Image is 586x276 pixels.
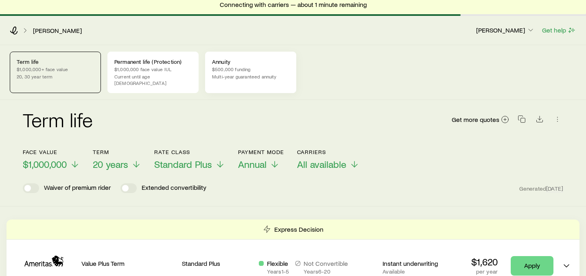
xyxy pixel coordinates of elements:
[23,110,93,129] h2: Term life
[238,149,284,170] button: Payment ModeAnnual
[297,149,359,170] button: CarriersAll available
[17,59,94,65] p: Term life
[238,159,267,170] span: Annual
[274,225,324,233] p: Express Decision
[114,59,192,65] p: Permanent life (Protection)
[205,52,296,93] a: Annuity$500,000 fundingMulti-year guaranteed annuity
[471,268,498,275] p: per year
[534,117,545,124] a: Download CSV
[93,149,141,170] button: Term20 years
[476,26,535,34] p: [PERSON_NAME]
[107,52,199,93] a: Permanent life (Protection)$1,000,000 face value IULCurrent until age [DEMOGRAPHIC_DATA]
[220,0,367,9] span: Connecting with carriers — about 1 minute remaining
[267,268,289,275] p: Years 1 - 5
[17,66,94,72] p: $1,000,000+ face value
[304,268,348,275] p: Years 6 - 20
[33,27,82,35] a: [PERSON_NAME]
[212,66,289,72] p: $500,000 funding
[542,26,576,35] button: Get help
[23,159,67,170] span: $1,000,000
[451,115,509,124] a: Get more quotes
[511,256,553,276] a: Apply
[154,159,212,170] span: Standard Plus
[519,185,563,192] span: Generated
[383,268,453,275] p: Available
[154,149,225,170] button: Rate ClassStandard Plus
[23,149,80,170] button: Face value$1,000,000
[546,185,563,192] span: [DATE]
[267,259,289,267] p: Flexible
[81,259,175,267] p: Value Plus Term
[23,149,80,155] p: Face value
[452,116,499,123] span: Get more quotes
[212,59,289,65] p: Annuity
[212,73,289,80] p: Multi-year guaranteed annuity
[476,26,535,35] button: [PERSON_NAME]
[142,183,206,193] p: Extended convertibility
[304,259,348,267] p: Not Convertible
[44,183,111,193] p: Waiver of premium rider
[114,66,192,72] p: $1,000,000 face value IUL
[238,149,284,155] p: Payment Mode
[154,149,225,155] p: Rate Class
[182,259,252,267] p: Standard Plus
[297,159,346,170] span: All available
[471,256,498,267] p: $1,620
[114,73,192,86] p: Current until age [DEMOGRAPHIC_DATA]
[17,73,94,80] p: 20, 30 year term
[93,149,141,155] p: Term
[383,259,453,267] p: Instant underwriting
[10,52,101,93] a: Term life$1,000,000+ face value20, 30 year term
[297,149,359,155] p: Carriers
[93,159,128,170] span: 20 years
